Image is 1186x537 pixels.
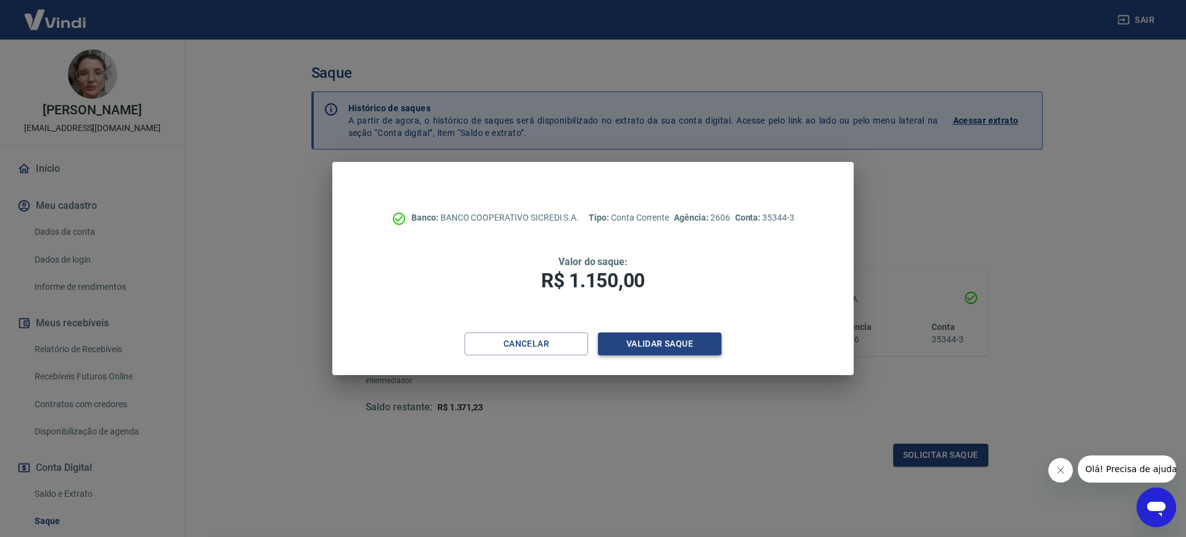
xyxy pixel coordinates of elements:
iframe: Botão para abrir a janela de mensagens [1137,488,1176,527]
p: Conta Corrente [589,211,669,224]
iframe: Mensagem da empresa [1078,455,1176,483]
button: Cancelar [465,332,588,355]
button: Validar saque [598,332,721,355]
span: Tipo: [589,213,611,222]
span: Banco: [411,213,440,222]
span: R$ 1.150,00 [541,269,645,292]
p: 35344-3 [735,211,794,224]
p: 2606 [674,211,730,224]
p: BANCO COOPERATIVO SICREDI S.A. [411,211,579,224]
span: Valor do saque: [558,256,628,268]
iframe: Fechar mensagem [1048,458,1073,483]
span: Conta: [735,213,763,222]
span: Agência: [674,213,710,222]
span: Olá! Precisa de ajuda? [7,9,104,19]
